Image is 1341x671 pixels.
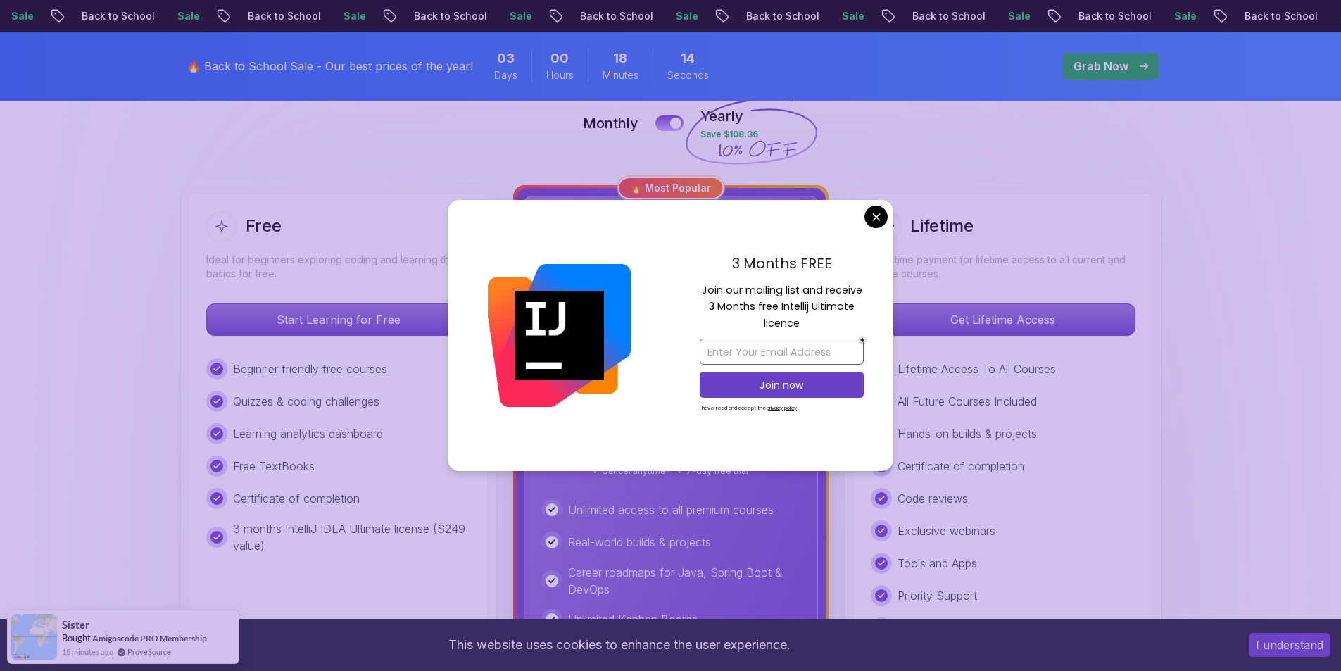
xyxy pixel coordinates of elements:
p: Code reviews [898,490,968,507]
p: Real-world builds & projects [568,534,711,551]
p: Back to School [1231,9,1327,23]
span: 18 Minutes [613,49,627,68]
button: Get Lifetime Access [871,303,1135,336]
button: Accept cookies [1249,633,1330,657]
p: Exclusive webinars [898,522,995,539]
p: Unlimited Kanban Boards [568,611,698,628]
p: Monthly [583,113,638,133]
a: Amigoscode PRO Membership [92,633,207,644]
span: 14 Seconds [681,49,695,68]
span: Minutes [603,68,638,82]
p: Hands-on builds & projects [898,425,1037,442]
span: Days [494,68,517,82]
p: Back to School [234,9,330,23]
p: Sale [829,9,874,23]
span: 0 Hours [550,49,569,68]
p: Certificate of completion [233,490,360,507]
p: Back to School [899,9,995,23]
p: 🔥 Back to School Sale - Our best prices of the year! [187,58,473,75]
p: Lifetime Access To All Courses [898,360,1056,377]
p: Sale [662,9,707,23]
p: Start Learning for Free [207,304,470,335]
a: Start Learning for Free [206,313,471,327]
p: Priority Support [898,587,977,604]
span: Hours [546,68,574,82]
span: 15 minutes ago [62,646,113,658]
button: Start Learning for Free [206,303,471,336]
p: Free TextBooks [233,458,315,475]
a: Get Lifetime Access [871,313,1135,327]
p: Unlimited access to all premium courses [568,501,774,518]
p: Sale [496,9,541,23]
p: Learning analytics dashboard [233,425,383,442]
span: Bought [62,632,91,644]
p: Quizzes & coding challenges [233,393,379,410]
span: 3 Days [497,49,515,68]
p: One-time payment for lifetime access to all current and future courses. [871,253,1135,281]
p: 3 months IntelliJ IDEA Ultimate license ($249 value) [233,520,471,554]
p: Back to School [401,9,496,23]
h2: Free [246,215,282,237]
p: Beginner friendly free courses [233,360,387,377]
p: Sale [164,9,209,23]
p: Back to School [1065,9,1161,23]
p: Ideal for beginners exploring coding and learning the basics for free. [206,253,471,281]
p: Grab Now [1074,58,1128,75]
p: All Future Courses Included [898,393,1037,410]
p: Sale [330,9,375,23]
p: Career roadmaps for Java, Spring Boot & DevOps [568,564,800,598]
img: provesource social proof notification image [11,614,57,660]
p: Get Lifetime Access [871,304,1135,335]
p: Sale [995,9,1040,23]
p: Tools and Apps [898,555,977,572]
span: Sister [62,619,89,631]
p: Back to School [733,9,829,23]
span: Seconds [667,68,709,82]
p: Certificate of completion [898,458,1024,475]
p: Back to School [567,9,662,23]
h2: Lifetime [910,215,974,237]
p: Sale [1161,9,1206,23]
div: This website uses cookies to enhance the user experience. [11,629,1228,660]
p: Back to School [68,9,164,23]
a: ProveSource [127,646,171,658]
